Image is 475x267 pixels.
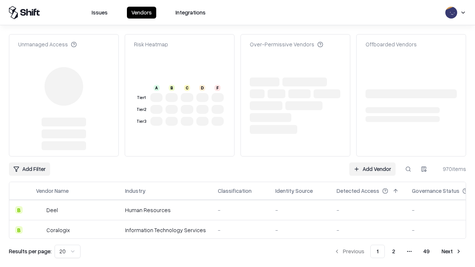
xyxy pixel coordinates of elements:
div: Risk Heatmap [134,40,168,48]
button: Integrations [171,7,210,19]
div: B [15,206,23,214]
button: 49 [417,245,436,258]
div: Unmanaged Access [18,40,77,48]
img: Coralogix [36,226,43,234]
div: Tier 2 [135,106,147,113]
div: - [275,226,325,234]
div: Industry [125,187,145,195]
div: Vendor Name [36,187,69,195]
button: 2 [386,245,401,258]
div: 970 items [436,165,466,173]
button: 1 [370,245,385,258]
div: F [214,85,220,91]
button: Vendors [127,7,156,19]
a: Add Vendor [349,162,396,176]
div: - [218,226,263,234]
div: Identity Source [275,187,313,195]
div: Over-Permissive Vendors [250,40,323,48]
div: Tier 1 [135,95,147,101]
p: Results per page: [9,247,52,255]
div: Deel [46,206,58,214]
img: Deel [36,206,43,214]
button: Add Filter [9,162,50,176]
div: C [184,85,190,91]
div: Governance Status [412,187,459,195]
div: - [218,206,263,214]
nav: pagination [330,245,466,258]
button: Next [437,245,466,258]
div: Human Resources [125,206,206,214]
div: B [169,85,175,91]
div: D [199,85,205,91]
button: Issues [87,7,112,19]
div: Offboarded Vendors [366,40,417,48]
div: - [337,206,400,214]
div: B [15,226,23,234]
div: Tier 3 [135,118,147,125]
div: A [154,85,160,91]
div: Coralogix [46,226,70,234]
div: - [275,206,325,214]
div: Classification [218,187,252,195]
div: Information Technology Services [125,226,206,234]
div: Detected Access [337,187,379,195]
div: - [337,226,400,234]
